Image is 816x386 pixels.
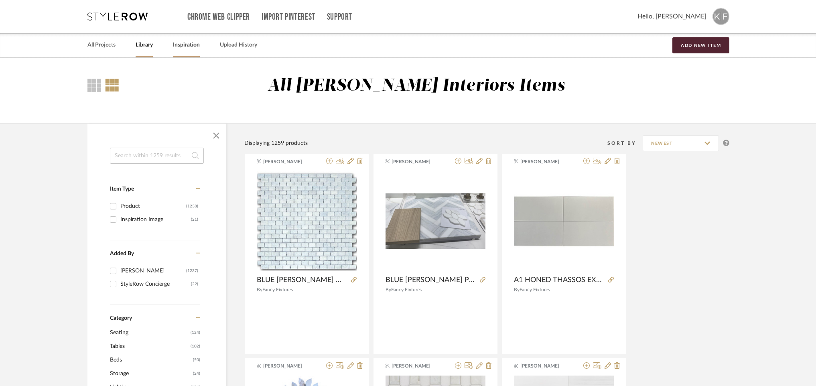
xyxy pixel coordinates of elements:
span: [PERSON_NAME] [263,158,314,165]
span: BLUE [PERSON_NAME] MINIATURE BRICK POLISHED [257,276,348,284]
div: StyleRow Concierge [120,278,191,291]
a: Support [327,14,352,20]
div: (1237) [186,264,198,277]
button: Close [208,128,224,144]
div: 0 [514,171,614,271]
input: Search within 1259 results [110,148,204,164]
div: 0 [386,171,485,271]
a: Chrome Web Clipper [187,14,250,20]
span: By [257,287,262,292]
span: Seating [110,326,189,339]
img: A1 HONED THASSOS EXTRA 12X24 MARBLE TILE UOM SF SF 12, R&D Intricate Wholesalers [514,171,614,271]
span: Added By [110,251,134,256]
div: (1238) [186,200,198,213]
span: By [386,287,391,292]
div: Sort By [607,139,643,147]
span: [PERSON_NAME] [392,158,442,165]
span: BLUE [PERSON_NAME] POLISHED + THASSOS POLISHED .5 SF PER PCS, R&D Intricate Wholesalers [386,276,477,284]
span: [PERSON_NAME] [520,362,571,370]
a: Library [136,40,153,51]
span: (102) [191,340,200,353]
span: A1 HONED THASSOS EXTRA 12X24 MARBLE TILE UOM SF SF 12, R&D Intricate Wholesalers [514,276,605,284]
a: Upload History [220,40,257,51]
span: Fancy Fixtures [520,287,550,292]
span: [PERSON_NAME] [263,362,314,370]
button: Add New Item [672,37,729,53]
div: Product [120,200,186,213]
a: All Projects [87,40,116,51]
div: (21) [191,213,198,226]
span: Fancy Fixtures [262,287,293,292]
span: Category [110,315,132,322]
span: Item Type [110,186,134,192]
span: Hello, [PERSON_NAME] [637,12,706,21]
div: All [PERSON_NAME] Interiors Items [268,76,565,96]
span: By [514,287,520,292]
a: Import Pinterest [262,14,315,20]
div: [PERSON_NAME] [120,264,186,277]
div: Displaying 1259 products [244,139,308,148]
span: [PERSON_NAME] [392,362,442,370]
div: (22) [191,278,198,291]
img: avatar [712,8,729,25]
img: BLUE CELESTE POLISHED + THASSOS POLISHED .5 SF PER PCS, R&D Intricate Wholesalers [386,193,485,249]
img: BLUE CELESTE MINIATURE BRICK POLISHED [257,171,357,271]
span: Storage [110,367,191,380]
span: (50) [193,353,200,366]
span: Fancy Fixtures [391,287,422,292]
span: Tables [110,339,189,353]
span: (24) [193,367,200,380]
a: Inspiration [173,40,200,51]
span: Beds [110,353,191,367]
span: [PERSON_NAME] [520,158,571,165]
span: (124) [191,326,200,339]
div: Inspiration Image [120,213,191,226]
